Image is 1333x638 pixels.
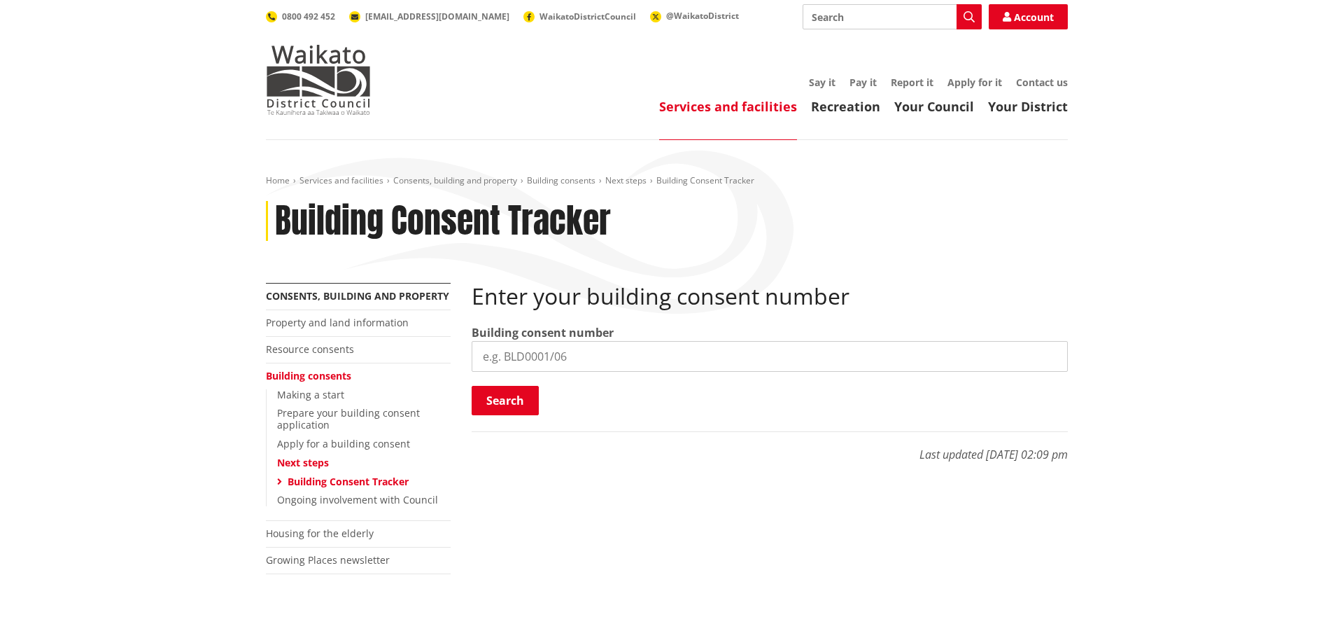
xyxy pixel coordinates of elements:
a: Prepare your building consent application [277,406,420,431]
label: Building consent number [472,324,614,341]
a: Services and facilities [299,174,383,186]
a: Building Consent Tracker [288,475,409,488]
a: Services and facilities [659,98,797,115]
a: Next steps [277,456,329,469]
input: Search input [803,4,982,29]
a: Apply for a building consent [277,437,410,450]
a: Ongoing involvement with Council [277,493,438,506]
span: Building Consent Tracker [656,174,754,186]
a: Your District [988,98,1068,115]
a: Next steps [605,174,647,186]
nav: breadcrumb [266,175,1068,187]
a: [EMAIL_ADDRESS][DOMAIN_NAME] [349,11,509,22]
p: Last updated [DATE] 02:09 pm [472,431,1068,463]
span: WaikatoDistrictCouncil [539,11,636,22]
a: Property and land information [266,316,409,329]
a: Building consents [527,174,595,186]
span: [EMAIL_ADDRESS][DOMAIN_NAME] [365,11,509,22]
a: Consents, building and property [393,174,517,186]
a: Contact us [1016,76,1068,89]
a: Say it [809,76,835,89]
a: @WaikatoDistrict [650,10,739,22]
h2: Enter your building consent number [472,283,1068,310]
a: Apply for it [947,76,1002,89]
a: Report it [891,76,933,89]
a: 0800 492 452 [266,11,335,22]
span: 0800 492 452 [282,11,335,22]
a: Making a start [277,388,344,401]
a: Recreation [811,98,880,115]
a: Pay it [849,76,877,89]
a: Building consents [266,369,351,382]
img: Waikato District Council - Te Kaunihera aa Takiwaa o Waikato [266,45,371,115]
span: @WaikatoDistrict [666,10,739,22]
input: e.g. BLD0001/06 [472,341,1068,372]
a: Consents, building and property [266,289,449,303]
a: Home [266,174,290,186]
a: Account [989,4,1068,29]
a: Resource consents [266,342,354,356]
button: Search [472,386,539,415]
a: Housing for the elderly [266,527,374,540]
a: Growing Places newsletter [266,553,390,567]
a: WaikatoDistrictCouncil [523,11,636,22]
a: Your Council [894,98,974,115]
h1: Building Consent Tracker [275,201,611,242]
